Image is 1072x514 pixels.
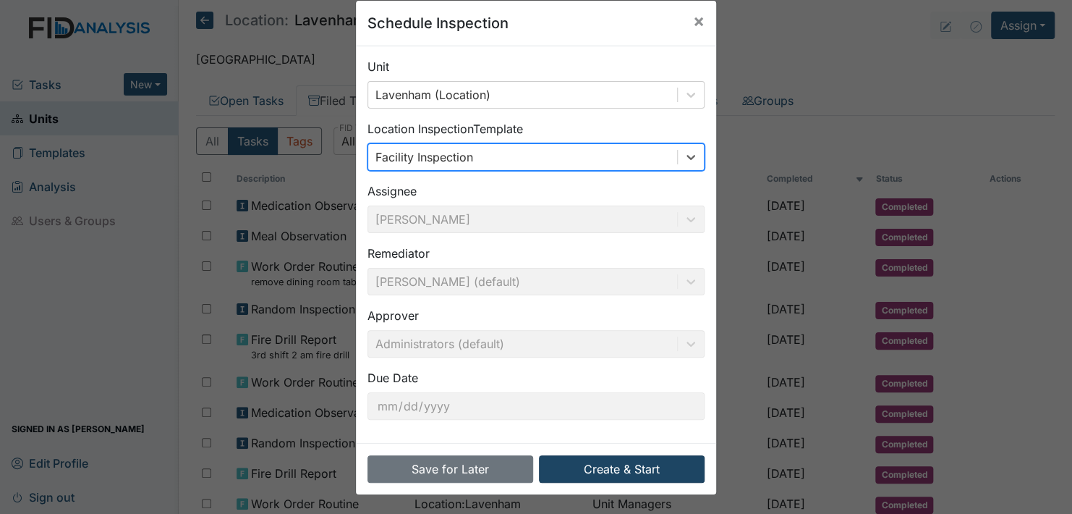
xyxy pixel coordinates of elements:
h5: Schedule Inspection [367,12,509,34]
label: Unit [367,58,389,75]
label: Assignee [367,182,417,200]
span: × [693,10,705,31]
div: Lavenham (Location) [375,86,490,104]
button: Save for Later [367,455,533,483]
button: Create & Start [539,455,705,483]
div: Facility Inspection [375,148,473,166]
label: Due Date [367,369,418,387]
button: Close [681,1,716,41]
label: Remediator [367,245,430,262]
label: Approver [367,307,419,324]
label: Location Inspection Template [367,120,523,138]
